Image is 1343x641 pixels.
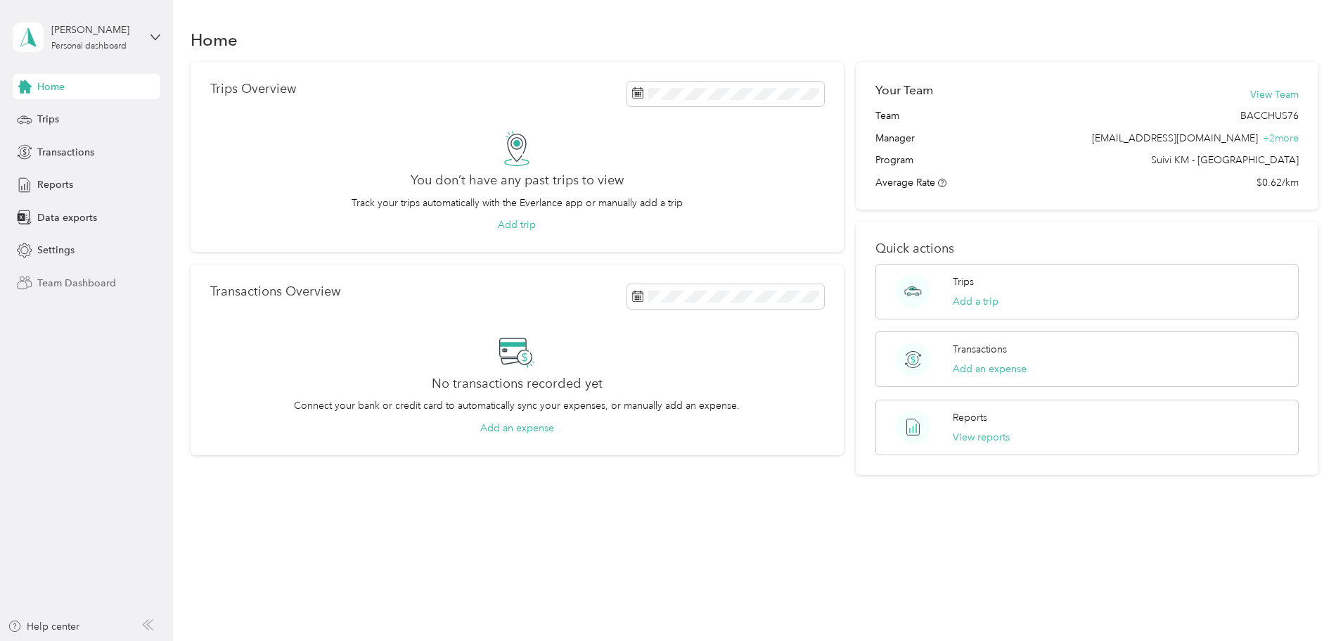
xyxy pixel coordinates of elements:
span: Data exports [37,210,97,225]
p: Reports [953,410,987,425]
iframe: Everlance-gr Chat Button Frame [1264,562,1343,641]
span: Reports [37,177,73,192]
p: Transactions [953,342,1007,357]
p: Track your trips automatically with the Everlance app or manually add a trip [352,196,683,210]
span: Team Dashboard [37,276,116,291]
span: Program [875,153,913,167]
span: $0.62/km [1257,175,1299,190]
span: Team [875,108,899,123]
div: [PERSON_NAME] [51,23,139,37]
h2: Your Team [875,82,933,99]
span: Trips [37,112,59,127]
span: Transactions [37,145,94,160]
p: Trips [953,274,974,289]
button: Help center [8,619,79,634]
button: View Team [1250,87,1299,102]
span: Manager [875,131,915,146]
p: Connect your bank or credit card to automatically sync your expenses, or manually add an expense. [294,398,740,413]
span: + 2 more [1263,132,1299,144]
p: Trips Overview [210,82,296,96]
span: Home [37,80,65,94]
button: Add an expense [480,421,554,436]
span: BACCHUS76 [1240,108,1299,123]
button: View reports [953,430,1010,445]
span: Suivi KM - [GEOGRAPHIC_DATA] [1151,153,1299,167]
button: Add trip [498,217,536,232]
span: Average Rate [875,177,935,189]
button: Add an expense [953,362,1027,376]
button: Add a trip [953,294,998,309]
h2: No transactions recorded yet [432,376,603,391]
span: Settings [37,243,75,258]
div: Personal dashboard [51,42,127,51]
p: Transactions Overview [210,284,340,299]
h1: Home [191,32,238,47]
h2: You don’t have any past trips to view [411,173,624,188]
span: [EMAIL_ADDRESS][DOMAIN_NAME] [1092,132,1258,144]
p: Quick actions [875,241,1299,256]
